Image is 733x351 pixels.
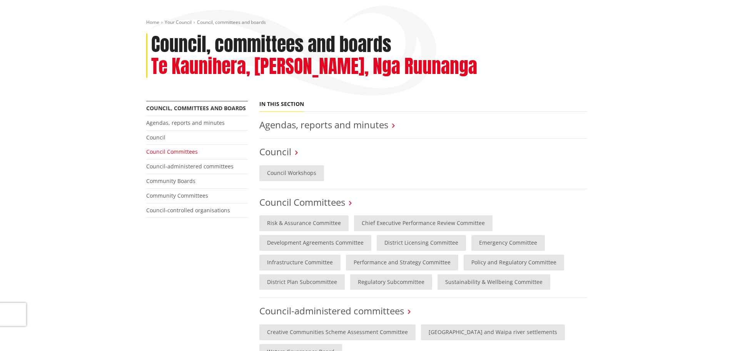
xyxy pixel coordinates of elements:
a: District Plan Subcommittee [259,274,345,290]
a: Regulatory Subcommittee [350,274,432,290]
a: Your Council [165,19,192,25]
a: Agendas, reports and minutes [259,118,388,131]
a: Risk & Assurance Committee [259,215,349,231]
span: Council, committees and boards [197,19,266,25]
h2: Te Kaunihera, [PERSON_NAME], Nga Ruunanga [151,55,477,78]
a: Performance and Strategy Committee [346,255,458,270]
a: Development Agreements Committee [259,235,371,251]
a: Chief Executive Performance Review Committee [354,215,493,231]
a: District Licensing Committee [377,235,466,251]
a: Council, committees and boards [146,104,246,112]
a: [GEOGRAPHIC_DATA] and Waipa river settlements [421,324,565,340]
h5: In this section [259,101,304,107]
a: Council Committees [259,196,345,208]
h1: Council, committees and boards [151,34,391,56]
a: Community Committees [146,192,208,199]
a: Sustainability & Wellbeing Committee [437,274,550,290]
a: Council-administered committees [146,163,234,170]
a: Creative Communities Scheme Assessment Committee [259,324,416,340]
a: Home [146,19,159,25]
a: Emergency Committee [471,235,545,251]
a: Council-administered committees [259,304,404,317]
iframe: Messenger Launcher [698,319,725,346]
a: Agendas, reports and minutes [146,119,225,126]
nav: breadcrumb [146,19,587,26]
a: Community Boards [146,177,195,185]
a: Infrastructure Committee [259,255,341,270]
a: Council [146,134,165,141]
a: Policy and Regulatory Committee [464,255,564,270]
a: Council Committees [146,148,198,155]
a: Council [259,145,291,158]
a: Council Workshops [259,165,324,181]
a: Council-controlled organisations [146,207,230,214]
